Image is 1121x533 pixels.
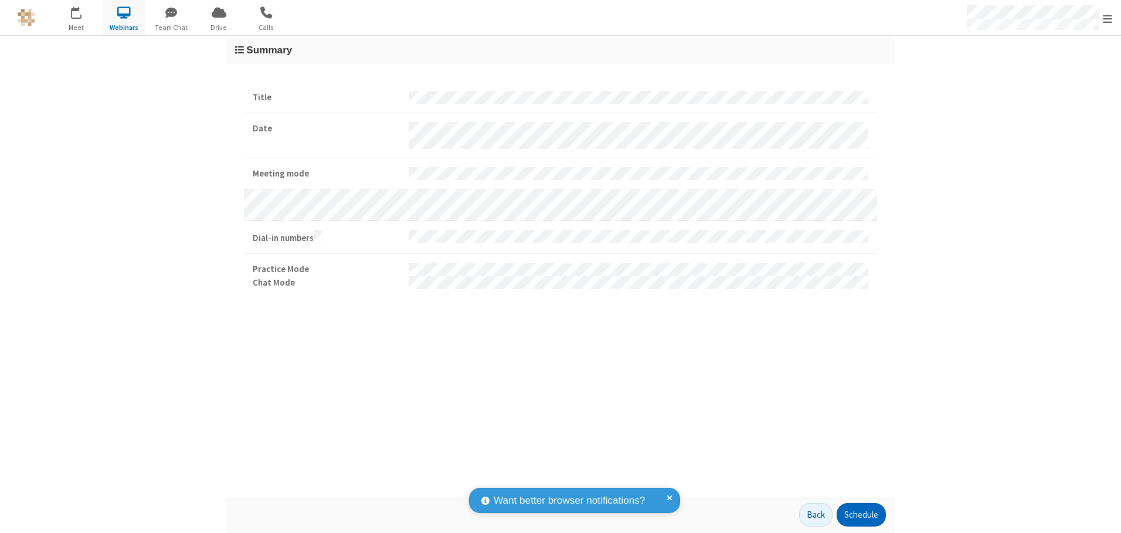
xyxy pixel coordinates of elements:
strong: Date [253,122,400,135]
strong: Meeting mode [253,167,400,181]
img: QA Selenium DO NOT DELETE OR CHANGE [18,9,35,26]
strong: Practice Mode [253,263,400,276]
button: Back [799,503,833,527]
span: Webinars [102,22,146,33]
span: Team Chat [150,22,193,33]
span: Calls [244,22,288,33]
span: Drive [197,22,241,33]
strong: Dial-in numbers [253,230,400,245]
span: Meet [55,22,98,33]
div: 1 [79,6,87,15]
button: Schedule [837,503,886,527]
span: Summary [246,44,292,56]
strong: Chat Mode [253,276,400,290]
span: Want better browser notifications? [494,493,645,508]
strong: Title [253,91,400,104]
